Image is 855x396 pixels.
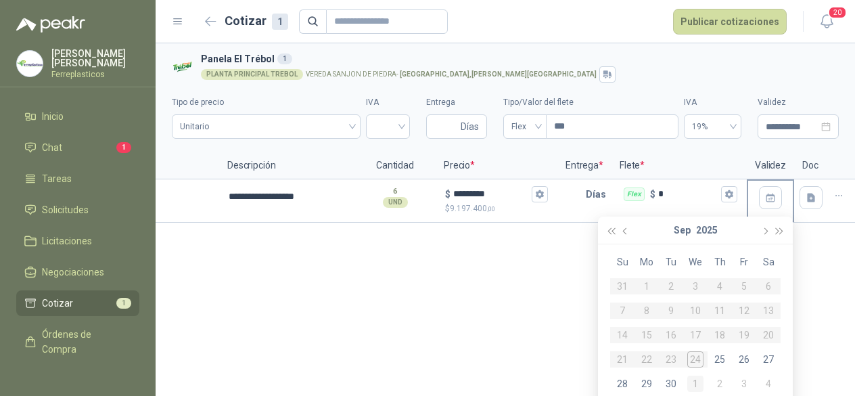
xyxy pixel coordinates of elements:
td: 2025-09-29 [634,372,659,396]
a: Solicitudes [16,197,139,223]
img: Logo peakr [16,16,85,32]
p: 6 [393,186,397,197]
div: 1 [277,53,292,64]
th: Sa [756,250,781,274]
th: Fr [732,250,756,274]
div: 28 [614,376,630,392]
strong: [GEOGRAPHIC_DATA] , [PERSON_NAME][GEOGRAPHIC_DATA] [400,70,597,78]
p: Cantidad [354,152,436,179]
p: $ [445,202,548,215]
span: 1 [116,298,131,309]
p: Flete [611,152,747,179]
label: Tipo de precio [172,96,361,109]
th: We [683,250,708,274]
img: Company Logo [17,51,43,76]
a: Chat1 [16,135,139,160]
td: 2025-10-01 [683,372,708,396]
p: Ferreplasticos [51,70,139,79]
a: Licitaciones [16,228,139,254]
input: Flex $ [658,189,718,199]
div: PLANTA PRINCIPAL TREBOL [201,69,303,80]
h2: Cotizar [225,12,288,30]
div: 3 [736,376,752,392]
h3: Panela El Trébol [201,51,833,66]
td: 2025-09-30 [659,372,683,396]
span: Chat [42,140,62,155]
p: $ [650,187,655,202]
label: Tipo/Valor del flete [503,96,678,109]
div: 2 [712,376,728,392]
span: Días [461,115,479,138]
span: Solicitudes [42,202,89,217]
td: 2025-09-25 [708,347,732,372]
th: Th [708,250,732,274]
span: Tareas [42,171,72,186]
p: $ [445,187,450,202]
a: Órdenes de Compra [16,322,139,362]
span: Licitaciones [42,234,92,248]
span: ,00 [487,205,495,213]
span: Unitario [180,116,352,137]
p: [PERSON_NAME] [PERSON_NAME] [51,49,139,68]
td: 2025-10-03 [732,372,756,396]
td: 2025-10-02 [708,372,732,396]
a: Inicio [16,104,139,129]
div: 25 [712,351,728,368]
div: 30 [663,376,679,392]
label: Entrega [426,96,487,109]
span: Inicio [42,109,64,124]
button: 2025 [696,217,718,244]
a: Negociaciones [16,259,139,285]
div: 4 [760,376,777,392]
td: 2025-10-04 [756,372,781,396]
span: 20 [828,6,847,19]
div: 29 [639,376,655,392]
label: Validez [758,96,839,109]
span: Negociaciones [42,265,104,280]
td: 2025-09-26 [732,347,756,372]
span: 1 [116,142,131,153]
a: Cotizar1 [16,290,139,316]
a: Tareas [16,166,139,192]
th: Tu [659,250,683,274]
p: VEREDA SANJON DE PIEDRA - [306,71,597,78]
div: 1 [272,14,288,30]
div: Flex [624,188,645,201]
th: Mo [634,250,659,274]
td: 2025-09-27 [756,347,781,372]
div: UND [383,197,408,208]
button: 20 [814,9,839,34]
img: Company Logo [172,56,195,79]
div: 26 [736,351,752,368]
p: Doc [794,152,828,179]
input: $$9.197.400,00 [453,189,529,199]
p: Precio [436,152,557,179]
p: Entrega [557,152,611,179]
button: Sep [674,217,691,244]
p: Validez [747,152,794,179]
span: 19% [692,116,733,137]
td: 2025-09-28 [610,372,634,396]
div: 1 [687,376,703,392]
p: Días [586,181,611,208]
label: IVA [366,96,410,109]
p: Descripción [219,152,354,179]
span: Órdenes de Compra [42,327,126,357]
th: Su [610,250,634,274]
span: 9.197.400 [450,204,495,213]
button: Flex $ [721,186,737,202]
span: Cotizar [42,296,73,311]
button: Publicar cotizaciones [673,9,787,35]
span: Flex [511,116,538,137]
label: IVA [684,96,741,109]
button: $$9.197.400,00 [532,186,548,202]
div: 27 [760,351,777,368]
